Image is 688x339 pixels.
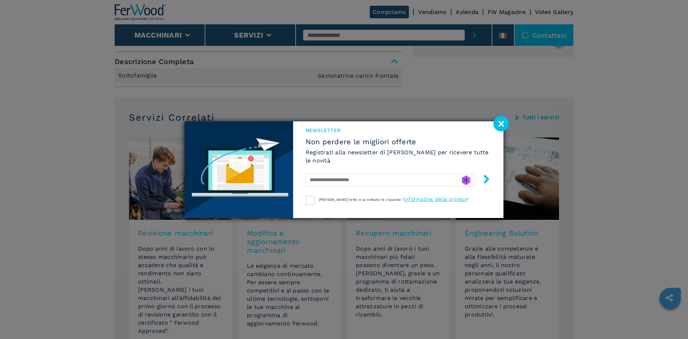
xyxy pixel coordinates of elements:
[185,121,293,218] img: Newsletter image
[404,196,467,202] a: informativa della privacy
[306,137,491,146] span: Non perdere le migliori offerte
[319,198,404,202] span: [PERSON_NAME] letto e accettato le clausole "
[467,198,469,202] span: "
[306,127,491,134] span: NEWSLETTER
[306,148,491,165] h6: Registrati alla newsletter di [PERSON_NAME] per ricevere tutte le novità
[475,172,491,189] button: submit-button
